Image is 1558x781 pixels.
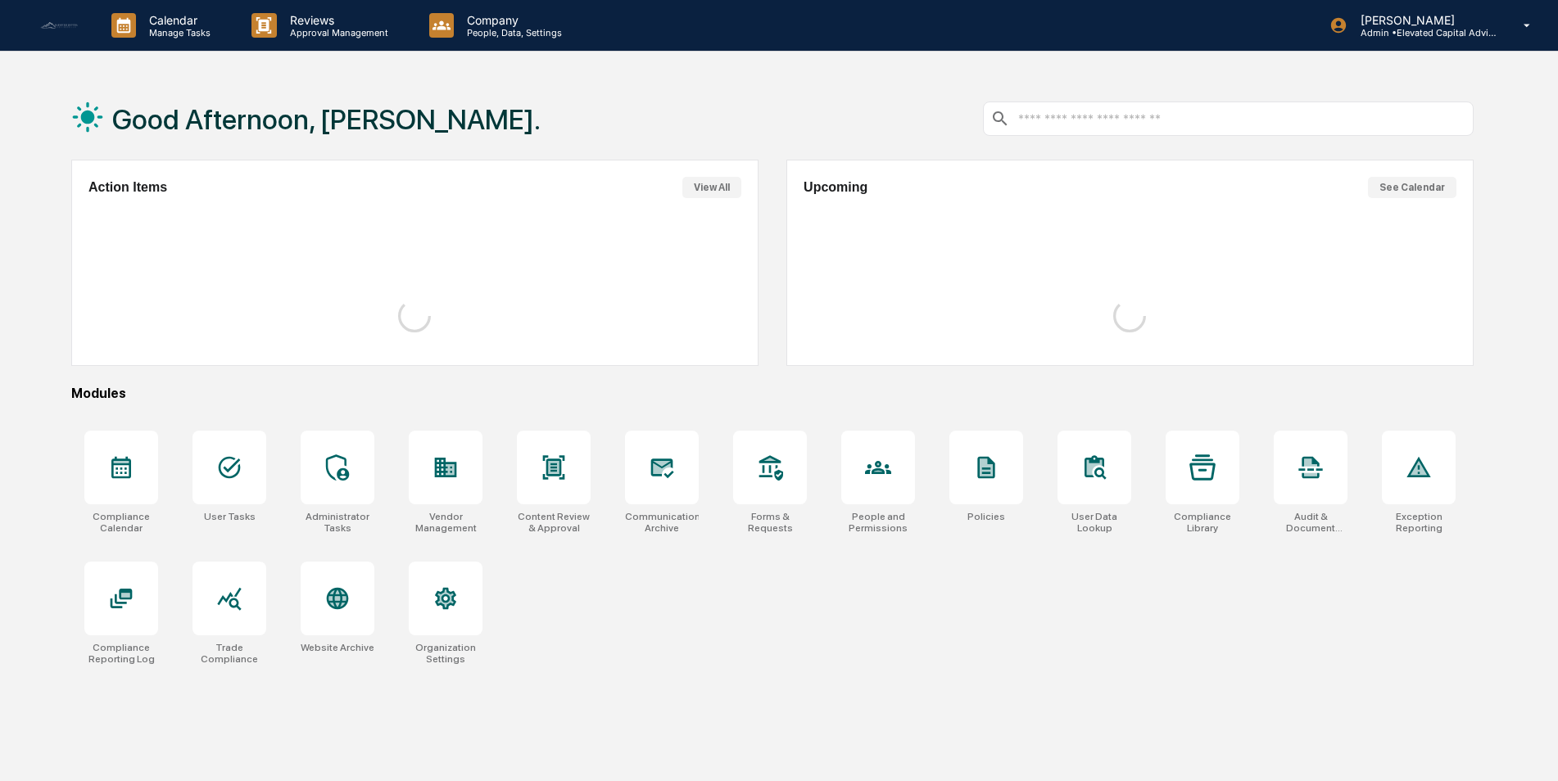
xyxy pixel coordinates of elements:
h2: Upcoming [804,180,867,195]
div: User Tasks [204,511,256,522]
h2: Action Items [88,180,167,195]
div: Trade Compliance [192,642,266,665]
div: Compliance Reporting Log [84,642,158,665]
div: Policies [967,511,1005,522]
div: Content Review & Approval [517,511,591,534]
h1: Good Afternoon, [PERSON_NAME]. [112,103,541,136]
p: Manage Tasks [136,27,219,38]
p: Approval Management [277,27,396,38]
p: Calendar [136,13,219,27]
div: Exception Reporting [1382,511,1456,534]
div: People and Permissions [841,511,915,534]
div: Website Archive [301,642,374,653]
div: Forms & Requests [733,511,807,534]
p: [PERSON_NAME] [1347,13,1500,27]
img: logo [39,21,79,30]
div: Organization Settings [409,642,482,665]
div: User Data Lookup [1058,511,1131,534]
button: View All [682,177,741,198]
p: People, Data, Settings [454,27,570,38]
p: Company [454,13,570,27]
div: Communications Archive [625,511,699,534]
div: Compliance Calendar [84,511,158,534]
p: Reviews [277,13,396,27]
button: See Calendar [1368,177,1456,198]
div: Audit & Document Logs [1274,511,1347,534]
p: Admin • Elevated Capital Advisors [1347,27,1500,38]
div: Modules [71,386,1474,401]
div: Administrator Tasks [301,511,374,534]
div: Vendor Management [409,511,482,534]
div: Compliance Library [1166,511,1239,534]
